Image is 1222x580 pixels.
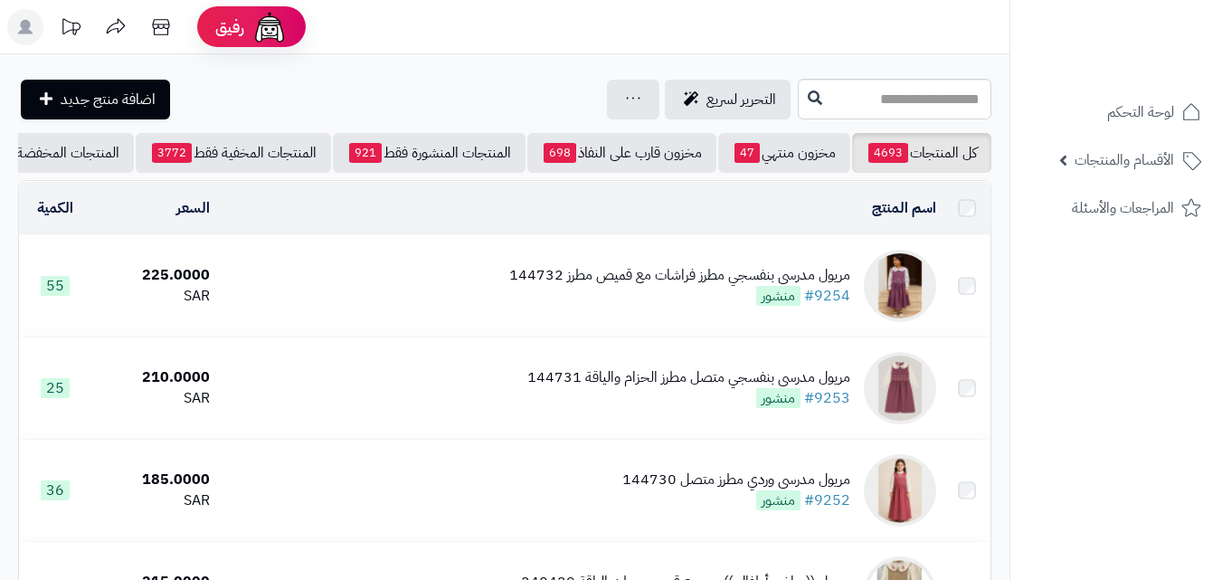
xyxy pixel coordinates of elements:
[349,143,382,163] span: 921
[1075,147,1174,173] span: الأقسام والمنتجات
[1021,186,1211,230] a: المراجعات والأسئلة
[804,490,850,511] a: #9252
[872,197,936,219] a: اسم المنتج
[48,9,93,50] a: تحديثات المنصة
[527,133,716,173] a: مخزون قارب على النفاذ698
[41,276,70,296] span: 55
[99,388,210,409] div: SAR
[152,143,192,163] span: 3772
[215,16,244,38] span: رفيق
[333,133,526,173] a: المنتجات المنشورة فقط921
[868,143,908,163] span: 4693
[864,352,936,424] img: مريول مدرسي بنفسجي متصل مطرز الحزام والياقة 144731
[61,89,156,110] span: اضافة منتج جديد
[864,250,936,322] img: مريول مدرسي بنفسجي مطرز فراشات مع قميص مطرز 144732
[21,80,170,119] a: اضافة منتج جديد
[1099,49,1205,87] img: logo-2.png
[99,470,210,490] div: 185.0000
[41,480,70,500] span: 36
[756,490,800,510] span: منشور
[176,197,210,219] a: السعر
[852,133,991,173] a: كل المنتجات4693
[41,378,70,398] span: 25
[864,454,936,527] img: مريول مدرسي وردي مطرز متصل 144730
[706,89,776,110] span: التحرير لسريع
[756,286,800,306] span: منشور
[1107,100,1174,125] span: لوحة التحكم
[718,133,850,173] a: مخزون منتهي47
[99,265,210,286] div: 225.0000
[509,265,850,286] div: مريول مدرسي بنفسجي مطرز فراشات مع قميص مطرز 144732
[99,490,210,511] div: SAR
[1072,195,1174,221] span: المراجعات والأسئلة
[99,367,210,388] div: 210.0000
[734,143,760,163] span: 47
[804,285,850,307] a: #9254
[544,143,576,163] span: 698
[136,133,331,173] a: المنتجات المخفية فقط3772
[756,388,800,408] span: منشور
[804,387,850,409] a: #9253
[251,9,288,45] img: ai-face.png
[1021,90,1211,134] a: لوحة التحكم
[622,470,850,490] div: مريول مدرسي وردي مطرز متصل 144730
[99,286,210,307] div: SAR
[665,80,791,119] a: التحرير لسريع
[37,197,73,219] a: الكمية
[527,367,850,388] div: مريول مدرسي بنفسجي متصل مطرز الحزام والياقة 144731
